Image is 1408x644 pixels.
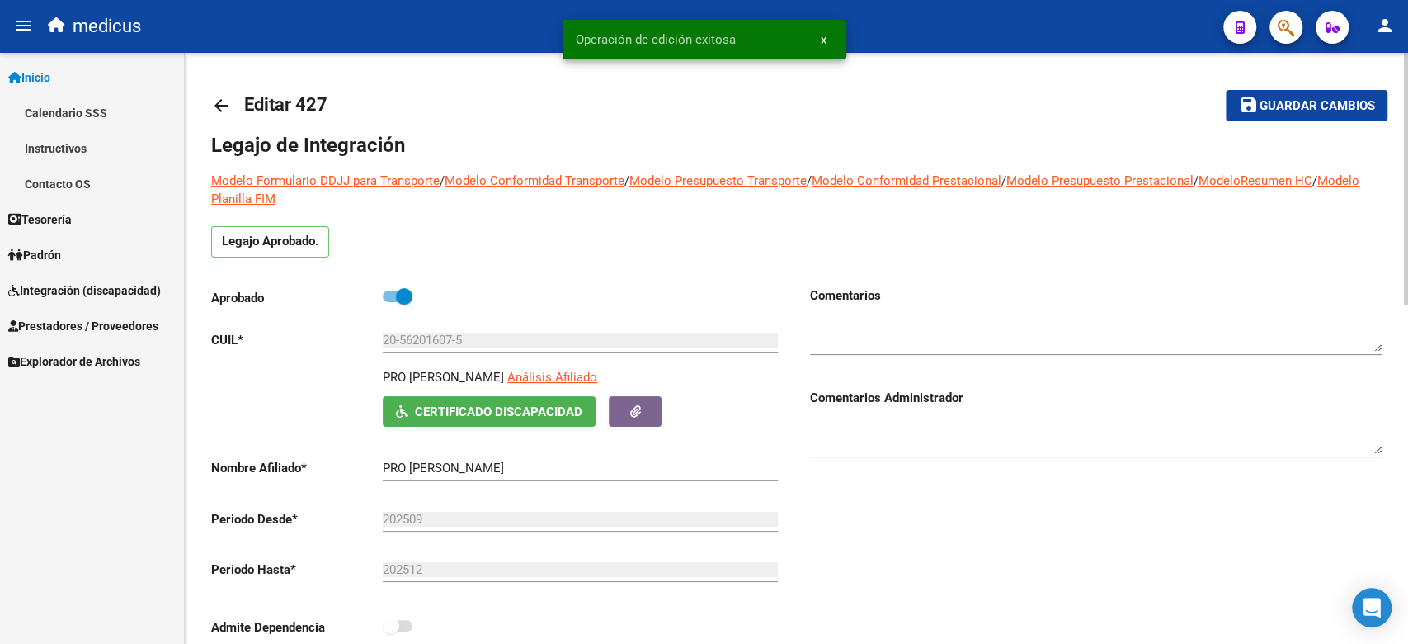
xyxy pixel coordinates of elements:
[812,173,1001,188] a: Modelo Conformidad Prestacional
[821,32,826,47] span: x
[8,69,50,87] span: Inicio
[211,173,440,188] a: Modelo Formulario DDJJ para Transporte
[211,618,383,637] p: Admite Dependencia
[383,396,596,427] button: Certificado Discapacidad
[1198,173,1312,188] a: ModeloResumen HC
[244,94,327,115] span: Editar 427
[211,459,383,477] p: Nombre Afiliado
[810,286,1382,305] h3: Comentarios
[445,173,624,188] a: Modelo Conformidad Transporte
[810,389,1382,407] h3: Comentarios Administrador
[8,353,140,371] span: Explorador de Archivos
[8,211,72,229] span: Tesorería
[1006,173,1194,188] a: Modelo Presupuesto Prestacional
[1352,588,1392,627] div: Open Intercom Messenger
[8,246,61,264] span: Padrón
[1375,16,1395,36] mat-icon: person
[211,96,231,116] mat-icon: arrow_back
[211,510,383,528] p: Periodo Desde
[211,561,383,579] p: Periodo Hasta
[211,331,383,349] p: CUIL
[13,16,33,36] mat-icon: menu
[1259,99,1374,114] span: Guardar cambios
[629,173,807,188] a: Modelo Presupuesto Transporte
[576,31,736,48] span: Operación de edición exitosa
[507,370,597,385] span: Análisis Afiliado
[1239,95,1259,115] mat-icon: save
[8,282,161,300] span: Integración (discapacidad)
[73,8,141,45] span: medicus
[211,132,1382,159] h1: Legajo de Integración
[211,226,329,258] p: Legajo Aprobado.
[211,289,383,307] p: Aprobado
[8,317,158,335] span: Prestadores / Proveedores
[383,368,504,386] p: PRO [PERSON_NAME]
[415,405,582,419] span: Certificado Discapacidad
[1226,90,1387,121] button: Guardar cambios
[808,25,840,54] button: x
